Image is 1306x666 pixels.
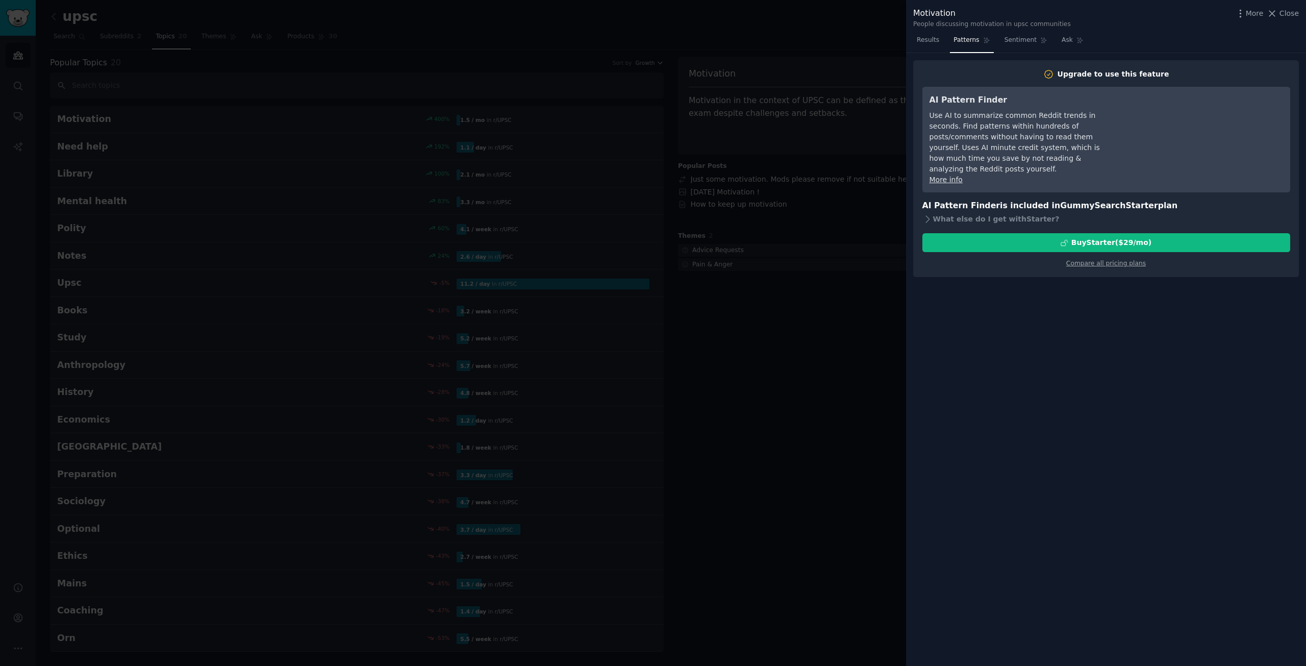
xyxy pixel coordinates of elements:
[922,200,1290,212] h3: AI Pattern Finder is included in plan
[1066,260,1146,267] a: Compare all pricing plans
[1267,8,1299,19] button: Close
[930,176,963,184] a: More info
[953,36,979,45] span: Patterns
[1279,8,1299,19] span: Close
[913,7,1071,20] div: Motivation
[1004,36,1037,45] span: Sentiment
[1246,8,1264,19] span: More
[1058,32,1087,53] a: Ask
[1060,201,1158,210] span: GummySearch Starter
[922,233,1290,252] button: BuyStarter($29/mo)
[1130,94,1283,170] iframe: YouTube video player
[913,32,943,53] a: Results
[917,36,939,45] span: Results
[1235,8,1264,19] button: More
[922,212,1290,226] div: What else do I get with Starter ?
[1062,36,1073,45] span: Ask
[913,20,1071,29] div: People discussing motivation in upsc communities
[930,94,1116,107] h3: AI Pattern Finder
[1071,237,1151,248] div: Buy Starter ($ 29 /mo )
[1001,32,1051,53] a: Sentiment
[930,110,1116,175] div: Use AI to summarize common Reddit trends in seconds. Find patterns within hundreds of posts/comme...
[950,32,993,53] a: Patterns
[1058,69,1169,80] div: Upgrade to use this feature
